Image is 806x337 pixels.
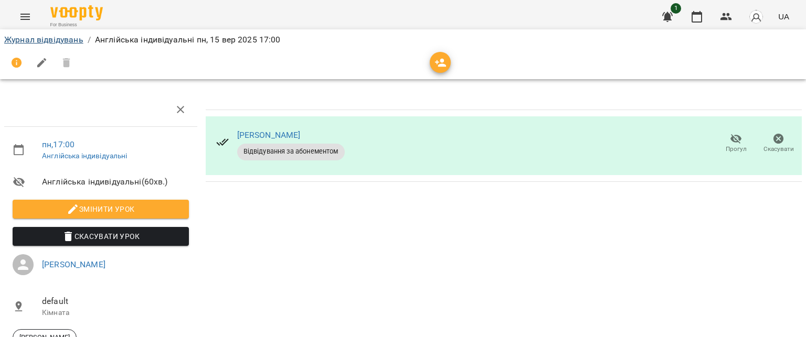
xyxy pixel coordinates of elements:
[4,34,802,46] nav: breadcrumb
[42,139,75,149] a: пн , 17:00
[749,9,763,24] img: avatar_s.png
[237,147,345,156] span: Відвідування за абонементом
[42,176,189,188] span: Англійська індивідуальні ( 60 хв. )
[726,145,747,154] span: Прогул
[715,129,757,158] button: Прогул
[4,35,83,45] a: Журнал відвідувань
[42,259,105,269] a: [PERSON_NAME]
[757,129,800,158] button: Скасувати
[778,11,789,22] span: UA
[50,21,103,28] span: For Business
[50,5,103,20] img: Voopty Logo
[42,295,189,308] span: default
[42,151,128,160] a: Англійська індивідуальні
[88,34,91,46] li: /
[13,200,189,219] button: Змінити урок
[21,203,181,215] span: Змінити урок
[13,4,38,29] button: Menu
[763,145,794,154] span: Скасувати
[671,3,681,14] span: 1
[95,34,281,46] p: Англійська індивідуальні пн, 15 вер 2025 17:00
[21,230,181,243] span: Скасувати Урок
[774,7,793,26] button: UA
[42,308,189,318] p: Кімната
[237,130,301,140] a: [PERSON_NAME]
[13,227,189,246] button: Скасувати Урок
